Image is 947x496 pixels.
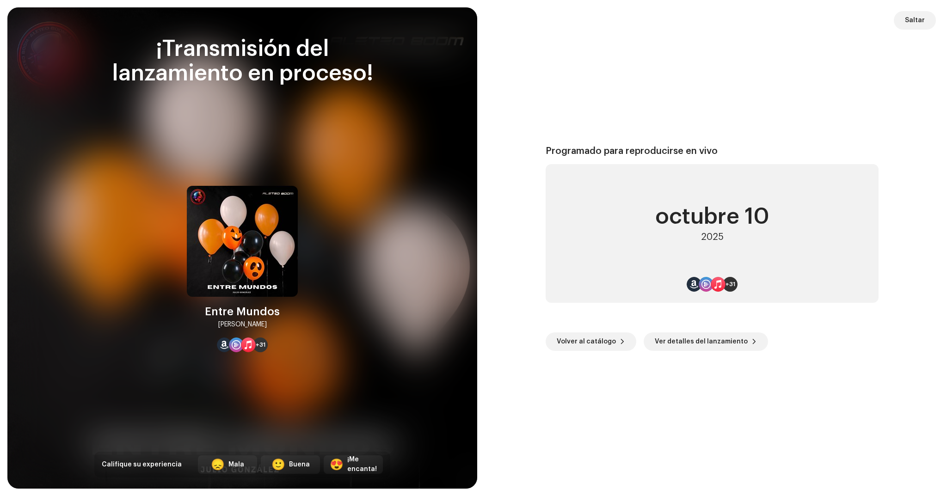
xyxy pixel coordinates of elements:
[228,460,244,470] div: Mala
[94,37,390,86] div: ¡Transmisión del lanzamiento en proceso!
[546,332,636,351] button: Volver al catálogo
[905,11,925,30] span: Saltar
[347,455,377,474] div: ¡Me encanta!
[256,341,265,349] span: +31
[655,332,748,351] span: Ver detalles del lanzamiento
[211,459,225,470] div: 😞
[330,459,344,470] div: 😍
[271,459,285,470] div: 🙂
[655,206,769,228] div: octubre 10
[557,332,616,351] span: Volver al catálogo
[546,146,879,157] div: Programado para reproducirse en vivo
[726,281,735,288] span: +31
[205,304,280,319] div: Entre Mundos
[218,319,267,330] div: [PERSON_NAME]
[289,460,310,470] div: Buena
[187,186,298,297] img: f7a45927-0bb8-4ef9-a408-a1eb81e8e6e9
[894,11,936,30] button: Saltar
[701,232,724,243] div: 2025
[102,461,182,468] span: Califique su experiencia
[644,332,768,351] button: Ver detalles del lanzamiento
